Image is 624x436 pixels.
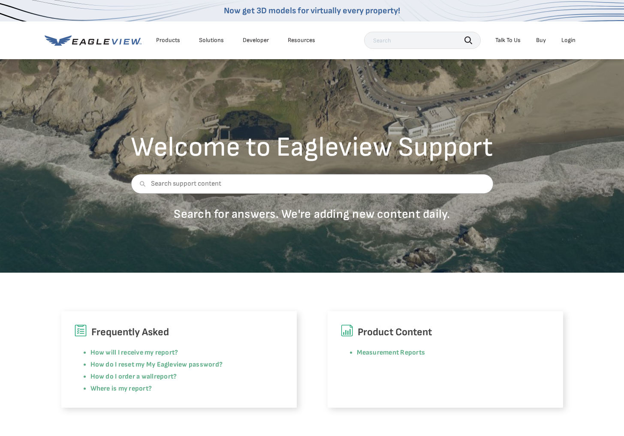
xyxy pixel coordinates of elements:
[199,36,224,44] div: Solutions
[173,373,177,381] a: ?
[131,134,493,161] h2: Welcome to Eagleview Support
[90,373,154,381] a: How do I order a wall
[131,207,493,222] p: Search for answers. We're adding new content daily.
[364,32,481,49] input: Search
[74,324,284,340] h6: Frequently Asked
[90,349,178,357] a: How will I receive my report?
[90,361,223,369] a: How do I reset my My Eagleview password?
[341,324,550,340] h6: Product Content
[495,36,521,44] div: Talk To Us
[156,36,180,44] div: Products
[154,373,173,381] a: report
[357,349,425,357] a: Measurement Reports
[288,36,315,44] div: Resources
[131,174,493,194] input: Search support content
[90,385,152,393] a: Where is my report?
[561,36,576,44] div: Login
[224,6,400,16] a: Now get 3D models for virtually every property!
[536,36,546,44] a: Buy
[243,36,269,44] a: Developer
